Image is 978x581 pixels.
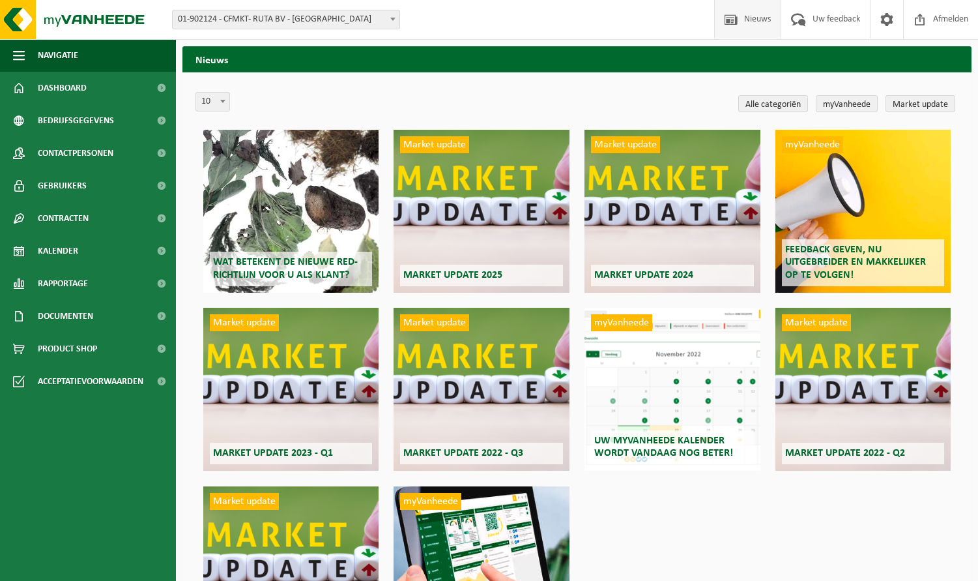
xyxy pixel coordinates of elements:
[38,104,114,137] span: Bedrijfsgegevens
[785,245,926,280] span: Feedback geven, nu uitgebreider en makkelijker op te volgen!
[816,95,878,112] a: myVanheede
[195,92,230,112] span: 10
[785,448,905,458] span: Market update 2022 - Q2
[196,93,229,111] span: 10
[38,267,88,300] span: Rapportage
[584,130,760,293] a: Market update Market update 2024
[403,448,523,458] span: Market update 2022 - Q3
[173,10,399,29] span: 01-902124 - CFMKT- RUTA BV - LINT
[394,308,569,471] a: Market update Market update 2022 - Q3
[172,10,400,29] span: 01-902124 - CFMKT- RUTA BV - LINT
[38,333,97,365] span: Product Shop
[213,448,333,458] span: Market update 2023 - Q1
[210,493,279,510] span: Market update
[594,436,733,458] span: Uw myVanheede kalender wordt vandaag nog beter!
[775,308,951,471] a: Market update Market update 2022 - Q2
[400,493,461,510] span: myVanheede
[400,136,469,153] span: Market update
[38,39,78,72] span: Navigatie
[210,314,279,331] span: Market update
[885,95,955,112] a: Market update
[203,130,379,293] a: Wat betekent de nieuwe RED-richtlijn voor u als klant?
[738,95,808,112] a: Alle categoriën
[591,314,652,331] span: myVanheede
[400,314,469,331] span: Market update
[594,270,693,280] span: Market update 2024
[182,46,971,72] h2: Nieuws
[591,136,660,153] span: Market update
[38,137,113,170] span: Contactpersonen
[38,202,89,235] span: Contracten
[775,130,951,293] a: myVanheede Feedback geven, nu uitgebreider en makkelijker op te volgen!
[782,136,843,153] span: myVanheede
[403,270,502,280] span: Market update 2025
[38,72,87,104] span: Dashboard
[38,235,78,267] span: Kalender
[213,257,358,280] span: Wat betekent de nieuwe RED-richtlijn voor u als klant?
[394,130,569,293] a: Market update Market update 2025
[38,365,143,398] span: Acceptatievoorwaarden
[584,308,760,471] a: myVanheede Uw myVanheede kalender wordt vandaag nog beter!
[782,314,851,331] span: Market update
[38,170,87,202] span: Gebruikers
[203,308,379,471] a: Market update Market update 2023 - Q1
[38,300,93,333] span: Documenten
